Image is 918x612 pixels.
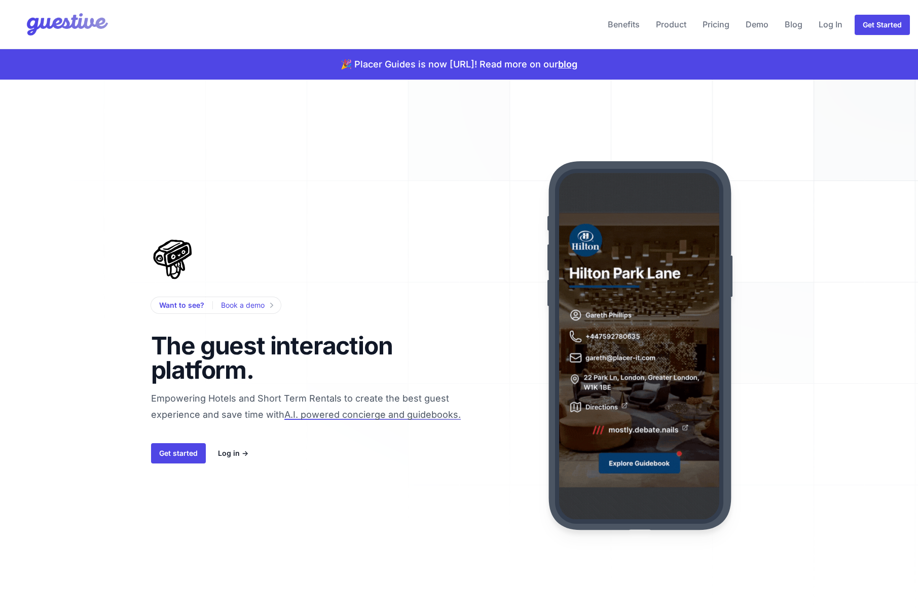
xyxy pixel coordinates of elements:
span: Empowering Hotels and Short Term Rentals to create the best guest experience and save time with [151,393,492,463]
a: Book a demo [221,299,273,311]
a: Product [652,12,690,37]
a: Get Started [855,15,910,35]
a: Log in → [218,447,248,459]
a: Benefits [604,12,644,37]
a: Demo [742,12,773,37]
a: Get started [151,443,206,463]
p: 🎉 Placer Guides is now [URL]! Read more on our [341,57,577,71]
img: Your Company [8,4,111,45]
h1: The guest interaction platform. [151,334,411,382]
a: Pricing [699,12,733,37]
a: blog [558,59,577,69]
span: A.I. powered concierge and guidebooks. [284,409,461,420]
a: Blog [781,12,806,37]
a: Log In [815,12,847,37]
